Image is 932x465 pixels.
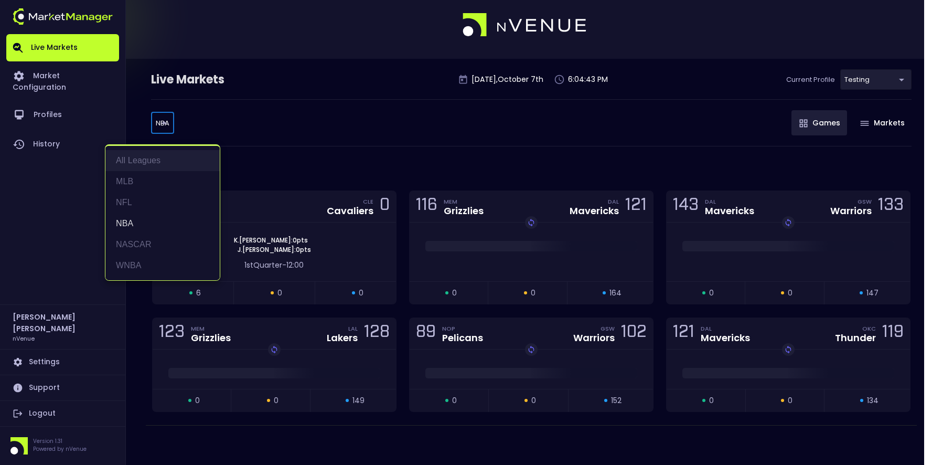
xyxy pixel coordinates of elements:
[105,150,220,171] li: All Leagues
[105,213,220,234] li: NBA
[105,234,220,255] li: NASCAR
[105,171,220,192] li: MLB
[105,192,220,213] li: NFL
[105,255,220,276] li: WNBA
